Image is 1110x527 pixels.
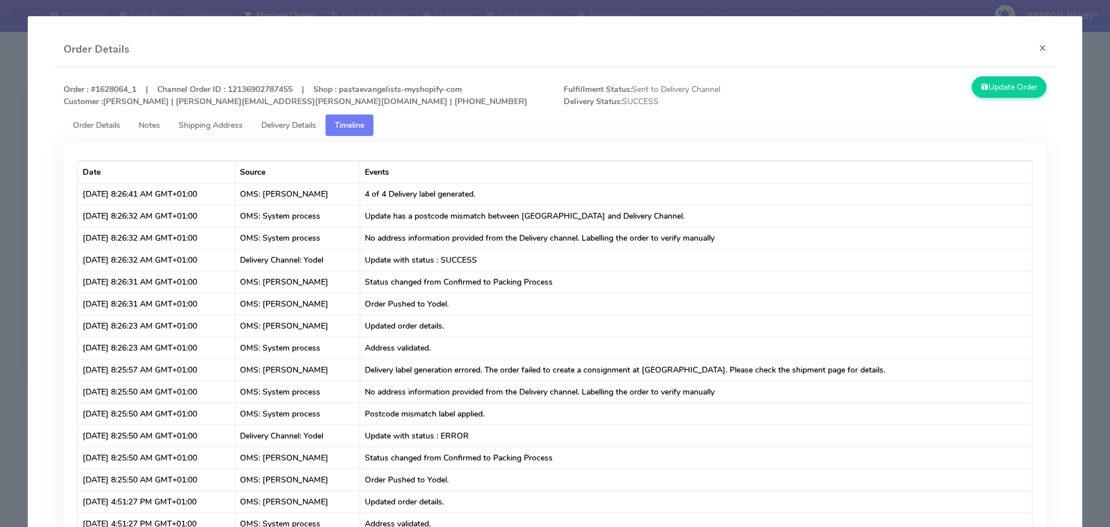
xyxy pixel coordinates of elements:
[64,84,527,107] strong: Order : #1628064_1 | Channel Order ID : 12136902787455 | Shop : pastaevangelists-myshopify-com [P...
[235,249,360,271] td: Delivery Channel: Yodel
[235,359,360,381] td: OMS: [PERSON_NAME]
[360,293,1032,315] td: Order Pushed to Yodel.
[261,120,316,131] span: Delivery Details
[555,83,805,108] span: Sent to Delivery Channel SUCCESS
[360,337,1032,359] td: Address validated.
[78,359,236,381] td: [DATE] 8:25:57 AM GMT+01:00
[360,425,1032,447] td: Update with status : ERROR
[235,337,360,359] td: OMS: System process
[78,205,236,227] td: [DATE] 8:26:32 AM GMT+01:00
[78,315,236,337] td: [DATE] 8:26:23 AM GMT+01:00
[179,120,243,131] span: Shipping Address
[360,359,1032,381] td: Delivery label generation errored. The order failed to create a consignment at [GEOGRAPHIC_DATA]....
[235,315,360,337] td: OMS: [PERSON_NAME]
[64,42,129,57] h4: Order Details
[360,183,1032,205] td: 4 of 4 Delivery label generated.
[78,381,236,403] td: [DATE] 8:25:50 AM GMT+01:00
[360,161,1032,183] th: Events
[235,271,360,293] td: OMS: [PERSON_NAME]
[78,271,236,293] td: [DATE] 8:26:31 AM GMT+01:00
[235,469,360,491] td: OMS: [PERSON_NAME]
[235,227,360,249] td: OMS: System process
[235,491,360,513] td: OMS: [PERSON_NAME]
[78,447,236,469] td: [DATE] 8:25:50 AM GMT+01:00
[139,120,160,131] span: Notes
[235,293,360,315] td: OMS: [PERSON_NAME]
[78,249,236,271] td: [DATE] 8:26:32 AM GMT+01:00
[360,227,1032,249] td: No address information provided from the Delivery channel. Labelling the order to verify manually
[78,293,236,315] td: [DATE] 8:26:31 AM GMT+01:00
[360,403,1032,425] td: Postcode mismatch label applied.
[235,403,360,425] td: OMS: System process
[335,120,364,131] span: Timeline
[360,315,1032,337] td: Updated order details.
[360,469,1032,491] td: Order Pushed to Yodel.
[564,96,622,107] strong: Delivery Status:
[78,227,236,249] td: [DATE] 8:26:32 AM GMT+01:00
[235,205,360,227] td: OMS: System process
[78,183,236,205] td: [DATE] 8:26:41 AM GMT+01:00
[78,469,236,491] td: [DATE] 8:25:50 AM GMT+01:00
[1030,32,1056,63] button: Close
[64,115,1047,136] ul: Tabs
[235,381,360,403] td: OMS: System process
[78,425,236,447] td: [DATE] 8:25:50 AM GMT+01:00
[360,491,1032,513] td: Updated order details.
[360,249,1032,271] td: Update with status : SUCCESS
[78,161,236,183] th: Date
[78,491,236,513] td: [DATE] 4:51:27 PM GMT+01:00
[78,337,236,359] td: [DATE] 8:26:23 AM GMT+01:00
[64,96,103,107] strong: Customer :
[360,381,1032,403] td: No address information provided from the Delivery channel. Labelling the order to verify manually
[564,84,632,95] strong: Fulfillment Status:
[235,425,360,447] td: Delivery Channel: Yodel
[78,403,236,425] td: [DATE] 8:25:50 AM GMT+01:00
[360,447,1032,469] td: Status changed from Confirmed to Packing Process
[360,205,1032,227] td: Update has a postcode mismatch between [GEOGRAPHIC_DATA] and Delivery Channel.
[235,183,360,205] td: OMS: [PERSON_NAME]
[235,161,360,183] th: Source
[360,271,1032,293] td: Status changed from Confirmed to Packing Process
[235,447,360,469] td: OMS: [PERSON_NAME]
[972,76,1047,98] button: Update Order
[73,120,120,131] span: Order Details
